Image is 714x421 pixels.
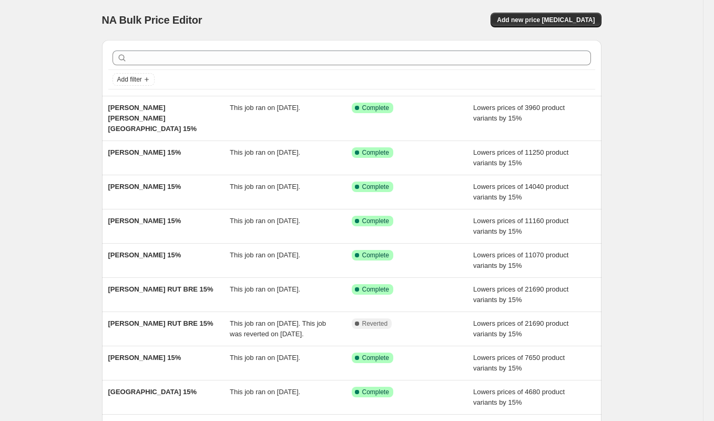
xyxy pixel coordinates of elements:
[108,251,181,259] span: [PERSON_NAME] 15%
[362,148,389,157] span: Complete
[108,319,213,327] span: [PERSON_NAME] RUT BRE 15%
[108,217,181,225] span: [PERSON_NAME] 15%
[102,14,202,26] span: NA Bulk Price Editor
[230,354,300,362] span: This job ran on [DATE].
[230,217,300,225] span: This job ran on [DATE].
[473,319,568,338] span: Lowers prices of 21690 product variants by 15%
[230,104,300,112] span: This job ran on [DATE].
[473,183,568,201] span: Lowers prices of 14040 product variants by 15%
[362,319,388,328] span: Reverted
[473,251,568,269] span: Lowers prices of 11070 product variants by 15%
[108,104,197,133] span: [PERSON_NAME] [PERSON_NAME] [GEOGRAPHIC_DATA] 15%
[230,251,300,259] span: This job ran on [DATE].
[497,16,595,24] span: Add new price [MEDICAL_DATA]
[362,251,389,259] span: Complete
[473,388,565,406] span: Lowers prices of 4680 product variants by 15%
[230,319,326,338] span: This job ran on [DATE]. This job was reverted on [DATE].
[230,285,300,293] span: This job ran on [DATE].
[113,73,155,86] button: Add filter
[362,217,389,225] span: Complete
[230,388,300,396] span: This job ran on [DATE].
[362,388,389,396] span: Complete
[473,148,568,167] span: Lowers prices of 11250 product variants by 15%
[473,285,568,304] span: Lowers prices of 21690 product variants by 15%
[108,148,181,156] span: [PERSON_NAME] 15%
[108,388,197,396] span: [GEOGRAPHIC_DATA] 15%
[230,183,300,191] span: This job ran on [DATE].
[362,354,389,362] span: Complete
[108,354,181,362] span: [PERSON_NAME] 15%
[362,183,389,191] span: Complete
[473,104,565,122] span: Lowers prices of 3960 product variants by 15%
[473,354,565,372] span: Lowers prices of 7650 product variants by 15%
[362,285,389,294] span: Complete
[108,183,181,191] span: [PERSON_NAME] 15%
[491,13,601,27] button: Add new price [MEDICAL_DATA]
[362,104,389,112] span: Complete
[108,285,213,293] span: [PERSON_NAME] RUT BRE 15%
[473,217,568,235] span: Lowers prices of 11160 product variants by 15%
[230,148,300,156] span: This job ran on [DATE].
[117,75,142,84] span: Add filter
